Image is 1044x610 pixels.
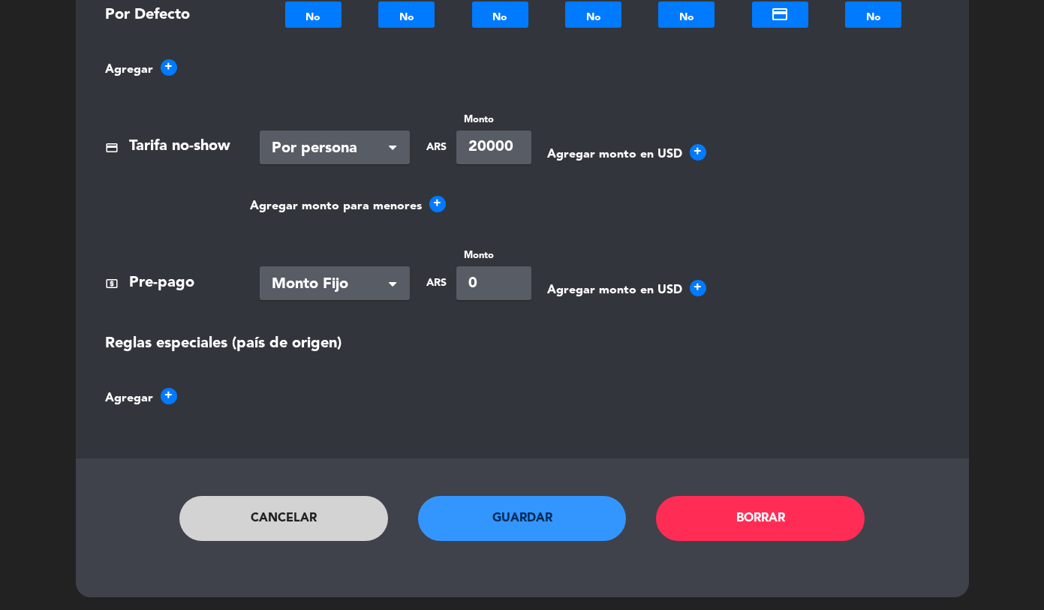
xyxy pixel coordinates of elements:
[272,272,386,297] span: Monto Fijo
[426,275,445,292] span: ARS
[456,248,531,263] label: Monto
[105,59,177,80] button: Agregar+
[179,496,388,541] button: Cancelar
[161,388,177,404] span: +
[95,332,237,356] div: Reglas especiales (país de origen)
[250,196,446,216] button: Agregar monto para menores+
[95,2,237,28] div: Por Defecto
[129,134,230,159] label: Tarifa no-show
[656,496,865,541] button: Borrar
[105,141,119,155] span: payment
[429,196,446,212] span: +
[547,280,706,300] button: Agregar monto en USD+
[105,277,119,290] span: local_atm
[129,271,194,296] label: Pre-pago
[690,280,706,296] span: +
[426,139,445,156] span: ARS
[105,388,177,408] button: Agregar+
[161,59,177,76] span: +
[272,137,386,161] span: Por persona
[418,496,627,541] button: Guardar
[690,144,706,161] span: +
[456,112,531,128] label: Monto
[547,144,706,164] button: Agregar monto en USD+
